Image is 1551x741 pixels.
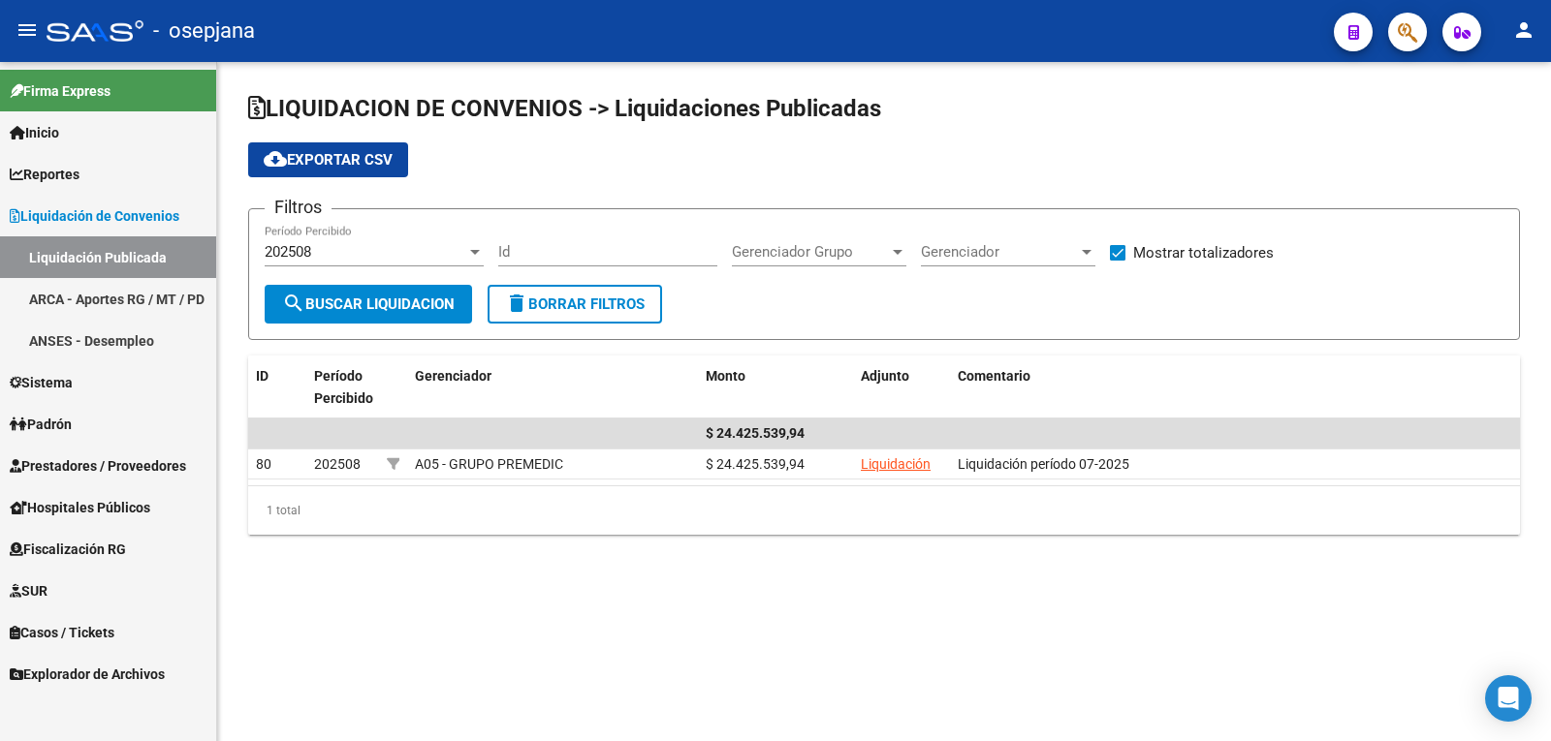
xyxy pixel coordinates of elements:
[921,243,1078,261] span: Gerenciador
[16,18,39,42] mat-icon: menu
[248,95,881,122] span: LIQUIDACION DE CONVENIOS -> Liquidaciones Publicadas
[264,147,287,170] mat-icon: cloud_download
[415,456,563,472] span: A05 - GRUPO PREMEDIC
[314,368,373,406] span: Período Percibido
[732,243,889,261] span: Gerenciador Grupo
[10,539,126,560] span: Fiscalización RG
[505,295,645,313] span: Borrar Filtros
[407,355,698,441] datatable-header-cell: Gerenciador
[10,664,165,685] span: Explorador de Archivos
[248,142,408,177] button: Exportar CSV
[265,194,332,221] h3: Filtros
[505,292,528,315] mat-icon: delete
[958,456,1129,472] span: Liquidación período 07-2025
[256,368,269,384] span: ID
[248,486,1520,535] div: 1 total
[706,425,805,441] span: $ 24.425.539,94
[706,368,745,384] span: Monto
[248,355,306,441] datatable-header-cell: ID
[10,164,79,185] span: Reportes
[706,453,845,476] div: $ 24.425.539,94
[10,205,179,227] span: Liquidación de Convenios
[10,622,114,643] span: Casos / Tickets
[10,580,47,602] span: SUR
[314,456,361,472] span: 202508
[10,80,111,102] span: Firma Express
[265,285,472,324] button: Buscar Liquidacion
[10,497,150,518] span: Hospitales Públicos
[282,292,305,315] mat-icon: search
[958,368,1030,384] span: Comentario
[10,455,186,477] span: Prestadores / Proveedores
[306,355,379,441] datatable-header-cell: Período Percibido
[1512,18,1535,42] mat-icon: person
[853,355,950,441] datatable-header-cell: Adjunto
[1133,241,1274,264] span: Mostrar totalizadores
[950,355,1520,441] datatable-header-cell: Comentario
[264,151,393,169] span: Exportar CSV
[256,456,271,472] span: 80
[153,10,255,52] span: - osepjana
[10,414,72,435] span: Padrón
[282,295,455,313] span: Buscar Liquidacion
[10,372,73,393] span: Sistema
[415,368,491,384] span: Gerenciador
[861,456,931,472] a: Liquidación
[861,368,909,384] span: Adjunto
[698,355,853,441] datatable-header-cell: Monto
[265,243,311,261] span: 202508
[1485,675,1532,722] div: Open Intercom Messenger
[488,285,662,324] button: Borrar Filtros
[10,122,59,143] span: Inicio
